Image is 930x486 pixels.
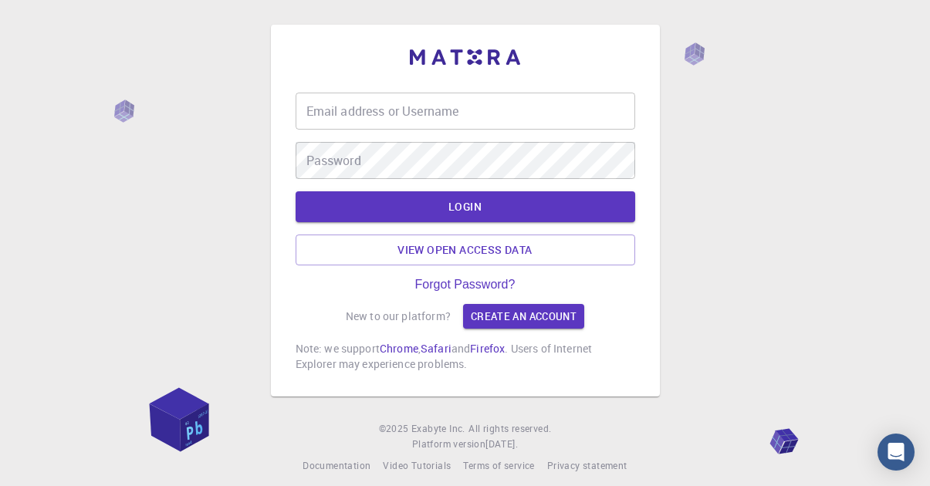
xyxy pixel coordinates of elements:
span: All rights reserved. [468,421,551,437]
a: Documentation [303,458,370,474]
a: Video Tutorials [383,458,451,474]
span: Platform version [412,437,485,452]
a: Chrome [380,341,418,356]
a: Terms of service [463,458,534,474]
span: Terms of service [463,459,534,471]
a: Safari [421,341,451,356]
p: New to our platform? [346,309,451,324]
p: Note: we support , and . Users of Internet Explorer may experience problems. [296,341,635,372]
span: Video Tutorials [383,459,451,471]
span: [DATE] . [485,437,518,450]
button: LOGIN [296,191,635,222]
span: Privacy statement [547,459,627,471]
span: © 2025 [379,421,411,437]
span: Documentation [303,459,370,471]
a: Create an account [463,304,584,329]
span: Exabyte Inc. [411,422,465,434]
a: Forgot Password? [415,278,516,292]
a: Firefox [470,341,505,356]
div: Open Intercom Messenger [878,434,915,471]
a: View open access data [296,235,635,265]
a: Privacy statement [547,458,627,474]
a: Exabyte Inc. [411,421,465,437]
a: [DATE]. [485,437,518,452]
